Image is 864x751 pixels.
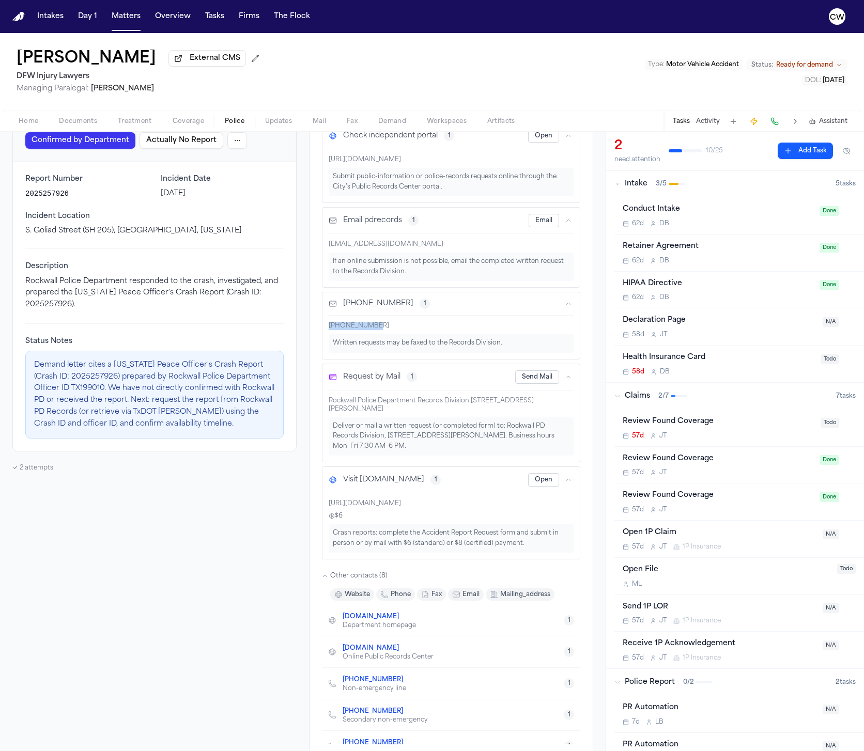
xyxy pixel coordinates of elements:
div: Retainer Agreement [623,241,813,253]
div: Written requests may be faxed to the Records Division. [329,334,574,353]
span: $ 6 [329,512,343,520]
span: 58d [632,331,644,339]
span: Intake [625,179,647,189]
button: View 1 source [420,299,430,309]
span: 62d [632,257,644,265]
button: External CMS [168,50,246,67]
img: Finch Logo [12,12,25,22]
span: 5 task s [836,180,856,188]
p: Rockwall Police Department responded to the crash, investigated, and prepared the [US_STATE] Peac... [25,276,284,311]
div: Open task: HIPAA Directive [614,272,864,309]
div: Open task: Review Found Coverage [614,410,864,447]
span: Todo [821,418,839,428]
p: [DATE] [161,189,284,199]
h2: DFW Injury Lawyers [17,70,264,83]
div: Open task: Declaration Page [614,308,864,346]
button: Tasks [673,117,690,126]
span: J T [659,617,667,625]
button: Change status from Ready for demand [746,59,847,71]
button: View 1 source [564,615,574,625]
button: Make a Call [767,114,782,129]
button: Open [528,129,559,143]
span: [PERSON_NAME] [91,85,154,92]
button: Tasks [201,7,228,26]
span: Todo [837,564,856,574]
span: 1P Insurance [683,617,721,625]
span: Request by Mail [343,372,400,382]
span: 3 / 5 [656,180,667,188]
div: Crash reports: complete the Accident Report Request form and submit in person or by mail with $6 ... [329,524,574,553]
button: Hide completed tasks (⌘⇧H) [837,143,856,159]
span: Documents [59,117,97,126]
h1: [PERSON_NAME] [17,50,156,68]
div: Open File [623,564,831,576]
span: J T [659,543,667,551]
span: Claims [625,391,650,401]
button: website [330,588,374,601]
span: Coverage [173,117,204,126]
span: Description [25,261,284,272]
button: View 1 source [408,215,419,226]
button: Police Report0/22tasks [606,669,864,696]
span: D B [659,257,669,265]
span: mailing_address [500,590,550,599]
a: Home [12,12,25,22]
button: Email [529,214,559,227]
button: Matters [107,7,145,26]
span: 57d [632,506,644,514]
button: View 1 source [444,131,454,141]
div: Secondary non-emergency [343,716,428,724]
button: The Flock [270,7,314,26]
div: Review Found Coverage [623,453,813,465]
span: Police Report [625,677,675,687]
span: Done [820,492,839,502]
span: Updates [265,117,292,126]
span: Workspaces [427,117,467,126]
button: Add Task [726,114,740,129]
div: ✓ 2 attempts [12,464,297,472]
p: Demand letter cites a [US_STATE] Peace Officer's Crash Report (Crash ID: 2025257926) prepared by ... [34,359,275,430]
span: 0 / 2 [683,678,694,686]
span: email [462,590,480,599]
div: [PHONE_NUMBER] [329,322,574,330]
span: J T [659,654,667,662]
button: Confirmed by Department [25,132,135,149]
span: phone [391,590,411,599]
span: J T [660,331,668,339]
div: PR Automation [623,739,816,751]
div: Declaration Page [623,315,816,326]
span: N/A [823,529,839,539]
a: [PHONE_NUMBER] [343,739,403,747]
div: Department homepage [343,621,416,630]
button: Actually No Report [140,132,223,149]
button: Intakes [33,7,68,26]
span: Type : [648,61,665,68]
span: J T [659,468,667,477]
span: 10 / 25 [706,147,723,155]
button: Add Task [778,143,833,159]
span: 57d [632,468,644,477]
span: Done [820,280,839,290]
div: PR Automation [623,702,816,714]
button: Day 1 [74,7,101,26]
span: 57d [632,654,644,662]
a: [PHONE_NUMBER] [343,676,403,684]
button: fax [417,588,446,601]
button: Create Immediate Task [747,114,761,129]
div: HIPAA Directive [623,278,813,290]
div: Open task: Open 1P Claim [614,521,864,558]
button: Edit matter name [17,50,156,68]
span: 2 / 7 [658,392,669,400]
span: Done [820,206,839,216]
button: Edit Type: Motor Vehicle Accident [645,59,742,70]
span: Done [820,455,839,465]
span: Motor Vehicle Accident [666,61,739,68]
button: Overview [151,7,195,26]
span: Done [820,243,839,253]
span: 1P Insurance [683,654,721,662]
button: View 1 source [564,678,574,689]
div: Rockwall Police Department Records Division [STREET_ADDRESS][PERSON_NAME] [329,397,574,413]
